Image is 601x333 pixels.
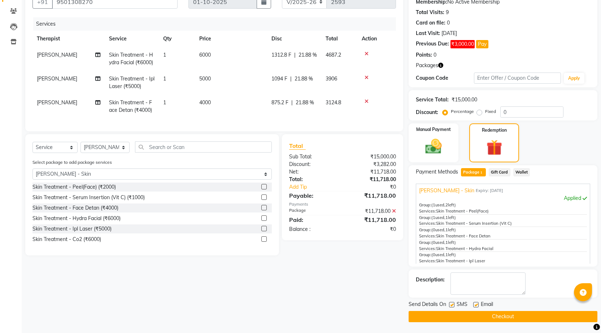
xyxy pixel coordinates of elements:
span: used, left) [431,252,456,257]
span: used, left) [431,202,456,207]
label: Fixed [485,108,496,115]
img: _gift.svg [482,138,507,157]
span: 2 [445,202,448,207]
div: Skin Treatment - Peel(Face) (₹2000) [32,183,116,191]
th: Action [357,31,396,47]
div: 9 [446,9,449,16]
div: ₹11,718.00 [343,191,401,200]
span: Package [461,168,486,176]
div: Previous Due: [416,40,449,48]
span: Gift Card [489,168,510,176]
span: (1 [431,215,435,220]
div: Applied [419,194,587,202]
div: Payments [289,201,396,207]
th: Service [105,31,159,47]
span: Group: [419,227,431,232]
span: 1 [479,171,483,175]
span: 1 [445,215,448,220]
span: Packages [416,62,438,69]
span: SMS [457,301,467,310]
span: Services: [419,209,436,214]
div: Skin Treatment - Ipl Laser (₹5000) [32,225,112,233]
span: Skin Treatment - Hydra Facial [436,246,493,251]
div: Total Visits: [416,9,444,16]
span: used, left) [431,215,456,220]
div: ₹0 [352,183,401,191]
div: ₹3,282.00 [343,161,401,168]
div: Discount: [416,109,438,116]
div: ₹0 [343,225,401,233]
span: 1 [445,227,448,232]
div: [DATE] [441,30,457,37]
th: Disc [267,31,321,47]
div: Description: [416,276,445,284]
label: Select package to add package services [32,159,112,166]
span: Email [481,301,493,310]
span: [PERSON_NAME] - Skin [419,187,474,194]
div: Services [33,17,401,31]
span: 21.88 % [295,75,313,83]
span: Skin Treatment - Ipl Laser (₹5000) [109,75,154,89]
div: Total: [284,176,343,183]
div: Net: [284,168,343,176]
span: 1 [445,240,448,245]
span: Services: [419,246,436,251]
span: Group: [419,215,431,220]
span: [PERSON_NAME] [37,75,77,82]
span: 875.2 F [271,99,288,106]
label: Redemption [482,127,507,133]
div: Service Total: [416,96,449,104]
span: 6000 [199,52,211,58]
div: Skin Treatment - Face Detan (₹4000) [32,204,118,212]
span: Group: [419,240,431,245]
span: Expiry: [DATE] [476,188,503,194]
th: Price [195,31,267,47]
div: Paid: [284,215,343,224]
label: Manual Payment [416,126,451,133]
span: used, left) [431,240,456,245]
span: (0 [431,252,435,257]
div: Sub Total: [284,153,343,161]
span: Payment Methods [416,168,458,176]
button: Apply [564,73,584,84]
span: Skin Treatment - Serum Insertion (Vit C) [436,221,512,226]
span: Services: [419,258,436,263]
span: Services: [419,233,436,238]
div: ₹15,000.00 [452,96,477,104]
span: 21.88 % [296,99,314,106]
span: 1312.8 F [271,51,291,59]
div: Balance : [284,225,343,233]
span: 3906 [326,75,337,82]
span: (0 [431,240,435,245]
input: Search or Scan [135,141,272,153]
span: Wallet [513,168,530,176]
span: | [291,99,293,106]
span: 5000 [199,75,211,82]
div: Card on file: [416,19,445,27]
span: used, left) [431,227,456,232]
div: Skin Treatment - Serum Insertion (Vit C) (₹1000) [32,194,145,201]
span: 21.88 % [299,51,317,59]
div: ₹11,718.00 [343,215,401,224]
input: Enter Offer / Coupon Code [474,73,561,84]
img: _cash.svg [420,137,447,156]
span: Services: [419,221,436,226]
span: (0 [431,227,435,232]
button: Checkout [409,311,597,322]
button: Pay [476,40,488,48]
th: Total [321,31,357,47]
div: ₹11,718.00 [343,207,401,215]
span: Send Details On [409,301,446,310]
div: Skin Treatment - Co2 (₹6000) [32,236,101,243]
div: Last Visit: [416,30,440,37]
div: ₹15,000.00 [343,153,401,161]
div: Points: [416,51,432,59]
th: Qty [159,31,195,47]
span: Skin Treatment - Peel(Face) [436,209,489,214]
th: Therapist [32,31,105,47]
span: | [294,51,296,59]
span: 4000 [199,99,211,106]
span: 1 [163,52,166,58]
span: [PERSON_NAME] [37,99,77,106]
span: Skin Treatment - Face Detan [436,233,491,238]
